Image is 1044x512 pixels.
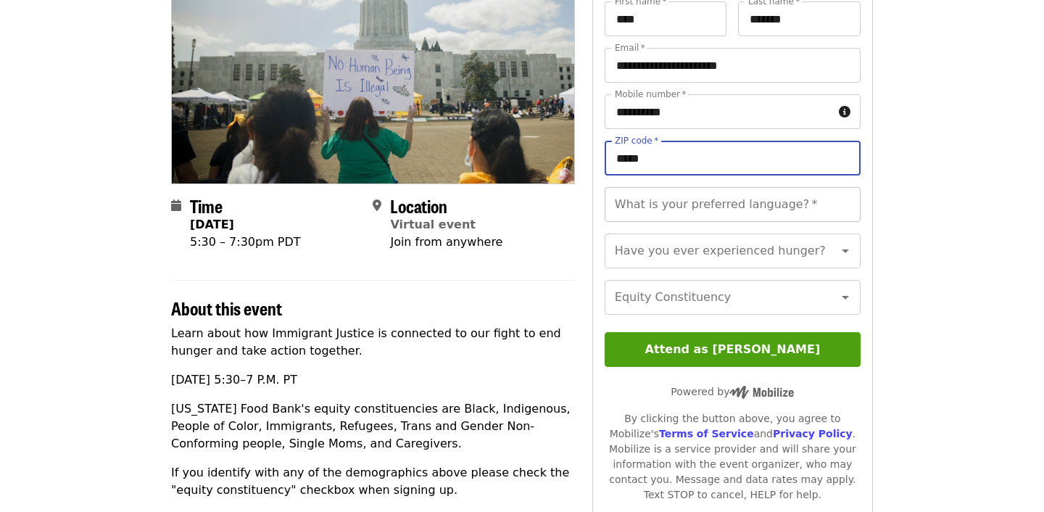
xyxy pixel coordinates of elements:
button: Open [835,287,855,307]
label: Mobile number [615,90,686,99]
input: What is your preferred language? [605,187,861,222]
i: calendar icon [171,199,181,212]
a: Terms of Service [659,428,754,439]
div: By clicking the button above, you agree to Mobilize's and . Mobilize is a service provider and wi... [605,411,861,503]
input: First name [605,1,727,36]
a: Privacy Policy [773,428,853,439]
p: [US_STATE] Food Bank's equity constituencies are Black, Indigenous, People of Color, Immigrants, ... [171,400,575,453]
input: Email [605,48,861,83]
a: Virtual event [390,218,476,231]
p: [DATE] 5:30–7 P.M. PT [171,371,575,389]
p: Learn about how Immigrant Justice is connected to our fight to end hunger and take action together. [171,325,575,360]
input: ZIP code [605,141,861,176]
img: Powered by Mobilize [729,386,794,399]
button: Open [835,241,855,261]
span: Time [190,193,223,218]
input: Mobile number [605,94,833,129]
label: ZIP code [615,136,658,145]
button: Attend as [PERSON_NAME] [605,332,861,367]
span: Location [390,193,447,218]
span: About this event [171,295,282,321]
i: circle-info icon [839,105,850,119]
span: Join from anywhere [390,235,502,249]
p: If you identify with any of the demographics above please check the "equity constituency" checkbo... [171,464,575,499]
label: Email [615,44,645,52]
strong: [DATE] [190,218,234,231]
i: map-marker-alt icon [373,199,381,212]
div: 5:30 – 7:30pm PDT [190,234,301,251]
span: Powered by [671,386,794,397]
input: Last name [738,1,861,36]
